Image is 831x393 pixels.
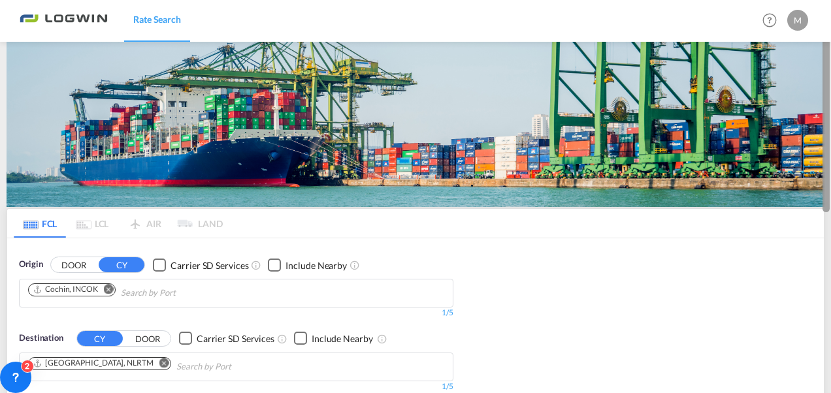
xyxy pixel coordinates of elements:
[14,209,223,238] md-pagination-wrapper: Use the left and right arrow keys to navigate between tabs
[77,331,123,346] button: CY
[26,353,306,377] md-chips-wrap: Chips container. Use arrow keys to select chips.
[758,9,781,31] span: Help
[758,9,787,33] div: Help
[121,283,245,304] input: Chips input.
[787,10,808,31] div: M
[26,279,250,304] md-chips-wrap: Chips container. Use arrow keys to select chips.
[95,284,115,297] button: Remove
[19,332,63,345] span: Destination
[7,42,824,207] img: bild-fuer-ratentool.png
[176,356,301,377] input: Chips input.
[19,258,42,271] span: Origin
[197,332,274,345] div: Carrier SD Services
[277,334,287,344] md-icon: Unchecked: Search for CY (Container Yard) services for all selected carriers.Checked : Search for...
[153,258,248,272] md-checkbox: Checkbox No Ink
[20,6,108,35] img: bc73a0e0d8c111efacd525e4c8ad7d32.png
[312,332,373,345] div: Include Nearby
[377,334,387,344] md-icon: Unchecked: Ignores neighbouring ports when fetching rates.Checked : Includes neighbouring ports w...
[33,358,154,369] div: Rotterdam, NLRTM
[14,209,66,238] md-tab-item: FCL
[51,258,97,273] button: DOOR
[251,260,261,270] md-icon: Unchecked: Search for CY (Container Yard) services for all selected carriers.Checked : Search for...
[268,258,347,272] md-checkbox: Checkbox No Ink
[19,307,453,319] div: 1/5
[171,259,248,272] div: Carrier SD Services
[19,381,453,392] div: 1/5
[179,332,274,345] md-checkbox: Checkbox No Ink
[33,358,156,369] div: Press delete to remove this chip.
[33,284,98,295] div: Cochin, INCOK
[133,14,181,25] span: Rate Search
[99,257,144,272] button: CY
[151,358,171,371] button: Remove
[350,260,360,270] md-icon: Unchecked: Ignores neighbouring ports when fetching rates.Checked : Includes neighbouring ports w...
[294,332,373,345] md-checkbox: Checkbox No Ink
[33,284,101,295] div: Press delete to remove this chip.
[285,259,347,272] div: Include Nearby
[125,331,171,346] button: DOOR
